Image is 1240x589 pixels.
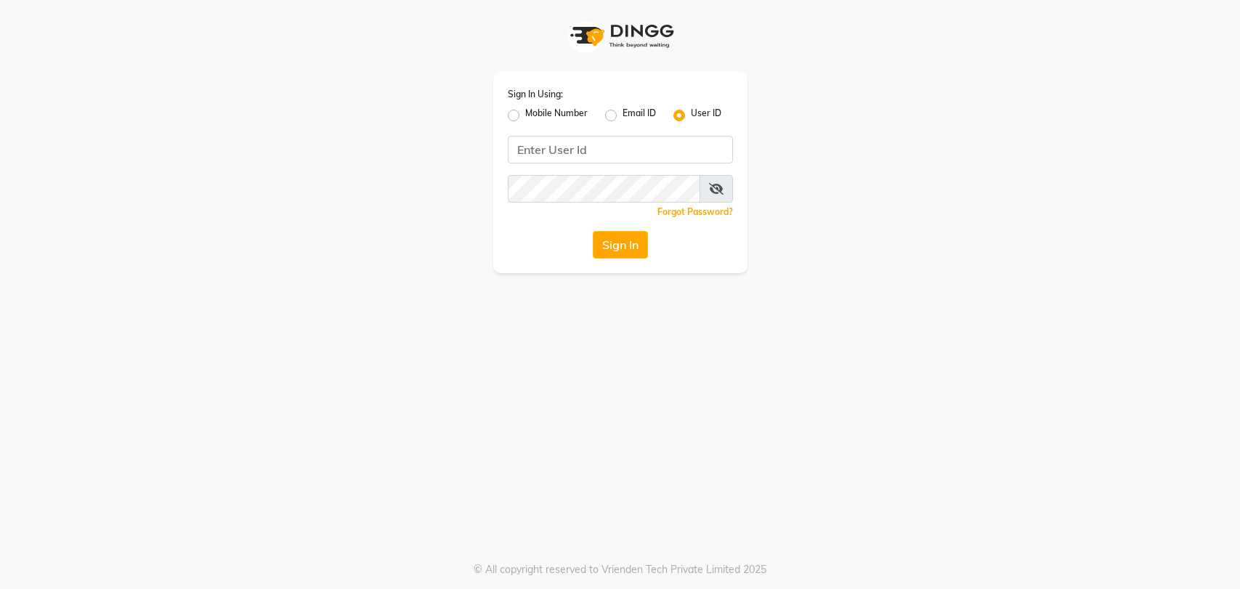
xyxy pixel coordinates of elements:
button: Sign In [593,231,648,259]
input: Username [508,175,700,203]
label: Email ID [623,107,656,124]
a: Forgot Password? [657,206,733,217]
img: logo1.svg [562,15,678,57]
input: Username [508,136,733,163]
label: Sign In Using: [508,88,563,101]
label: Mobile Number [525,107,588,124]
label: User ID [691,107,721,124]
